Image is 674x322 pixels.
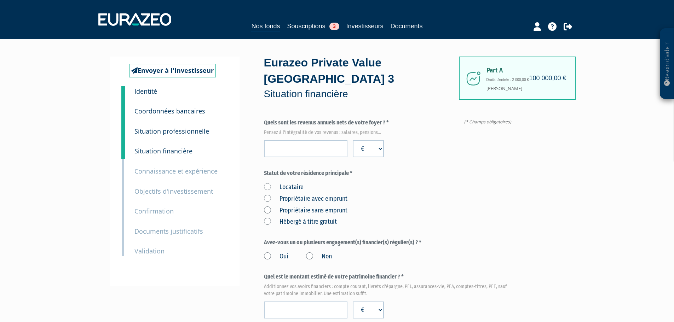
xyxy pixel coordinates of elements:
[264,119,514,134] label: Quels sont les revenus annuels nets de votre foyer ? *
[486,78,564,82] h6: Droits d'entrée : 2 000,00 €
[287,21,339,31] a: Souscriptions3
[459,57,576,100] div: [PERSON_NAME]
[529,75,566,82] h4: 100 000,00 €
[121,96,125,118] a: 2
[264,206,347,215] label: Propriétaire sans emprunt
[264,129,514,136] em: Pensez à l'intégralité de vos revenus : salaires, pensions...
[129,64,216,77] a: Envoyer à l'investisseur
[134,227,203,235] small: Documents justificatifs
[134,167,218,175] small: Connaissance et expérience
[346,21,384,31] a: Investisseurs
[306,252,332,261] label: Non
[134,107,205,115] small: Coordonnées bancaires
[134,127,209,135] small: Situation professionnelle
[264,252,288,261] label: Oui
[264,55,459,101] div: Eurazeo Private Value [GEOGRAPHIC_DATA] 3
[264,273,514,295] label: Quel est le montant estimé de votre patrimoine financier ? *
[264,87,459,101] p: Situation financière
[391,21,423,31] a: Documents
[134,187,213,195] small: Objectifs d'investissement
[134,247,165,255] small: Validation
[264,217,337,227] label: Hébergé à titre gratuit
[264,194,347,204] label: Propriétaire avec emprunt
[121,86,125,100] a: 1
[134,147,192,155] small: Situation financière
[264,283,514,297] em: Additionnez vos avoirs financiers : compte courant, livrets d'épargne, PEL, assurances-vie, PEA, ...
[134,207,174,215] small: Confirmation
[121,136,125,158] a: 4
[663,32,671,96] p: Besoin d'aide ?
[264,239,514,247] label: Avez-vous un ou plusieurs engagement(s) financier(s) régulier(s) ? *
[251,21,280,32] a: Nos fonds
[121,117,125,139] a: 3
[98,13,171,26] img: 1732889491-logotype_eurazeo_blanc_rvb.png
[264,169,514,177] label: Statut de votre résidence principale *
[134,87,157,95] small: Identité
[264,183,304,192] label: Locataire
[486,67,564,74] span: Part A
[329,23,339,30] span: 3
